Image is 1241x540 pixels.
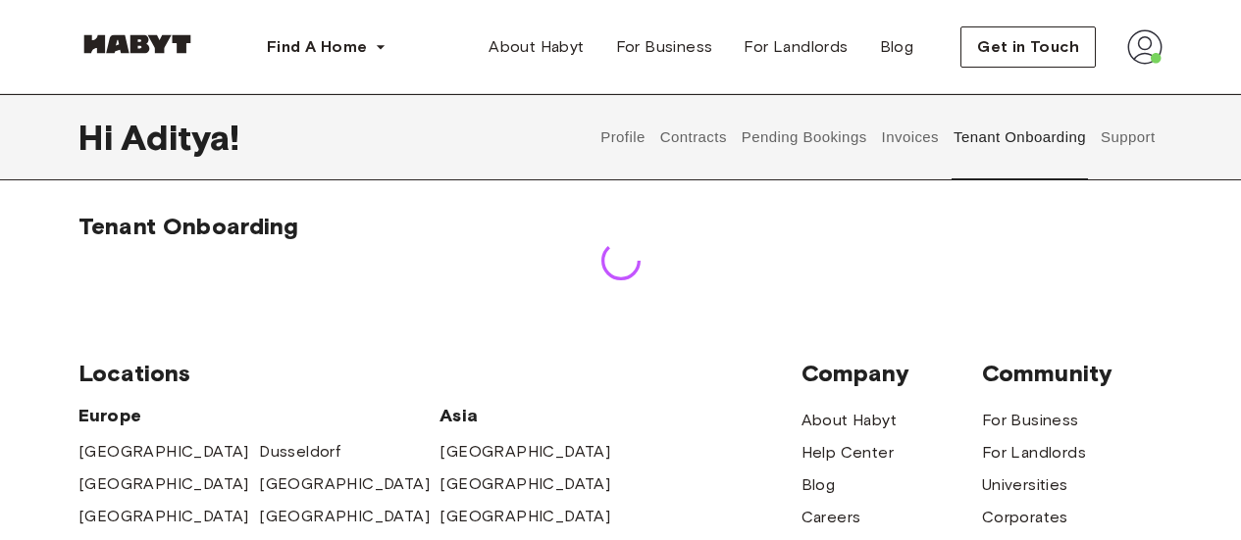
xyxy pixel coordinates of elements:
[657,94,729,180] button: Contracts
[251,27,402,67] button: Find A Home
[600,27,729,67] a: For Business
[739,94,869,180] button: Pending Bookings
[440,505,610,528] a: [GEOGRAPHIC_DATA]
[879,94,941,180] button: Invoices
[78,34,196,54] img: Habyt
[728,27,863,67] a: For Landlords
[78,212,299,240] span: Tenant Onboarding
[801,506,861,529] a: Careers
[598,94,648,180] button: Profile
[78,404,440,427] span: Europe
[744,35,848,59] span: For Landlords
[78,117,121,158] span: Hi
[440,440,610,464] a: [GEOGRAPHIC_DATA]
[440,404,620,427] span: Asia
[473,27,599,67] a: About Habyt
[78,472,249,496] a: [GEOGRAPHIC_DATA]
[982,359,1163,388] span: Community
[864,27,930,67] a: Blog
[594,94,1163,180] div: user profile tabs
[960,26,1096,68] button: Get in Touch
[259,505,430,528] a: [GEOGRAPHIC_DATA]
[489,35,584,59] span: About Habyt
[78,505,249,528] a: [GEOGRAPHIC_DATA]
[440,472,610,496] a: [GEOGRAPHIC_DATA]
[801,441,894,465] a: Help Center
[259,472,430,496] a: [GEOGRAPHIC_DATA]
[267,35,367,59] span: Find A Home
[1127,29,1163,65] img: avatar
[982,473,1068,497] a: Universities
[977,35,1079,59] span: Get in Touch
[78,359,801,388] span: Locations
[259,440,340,464] a: Dusseldorf
[880,35,914,59] span: Blog
[982,441,1086,465] a: For Landlords
[616,35,713,59] span: For Business
[801,359,982,388] span: Company
[982,409,1079,432] a: For Business
[801,409,897,432] a: About Habyt
[801,473,836,497] a: Blog
[78,440,249,464] a: [GEOGRAPHIC_DATA]
[982,506,1068,529] a: Corporates
[121,117,239,158] span: Aditya !
[1098,94,1158,180] button: Support
[952,94,1089,180] button: Tenant Onboarding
